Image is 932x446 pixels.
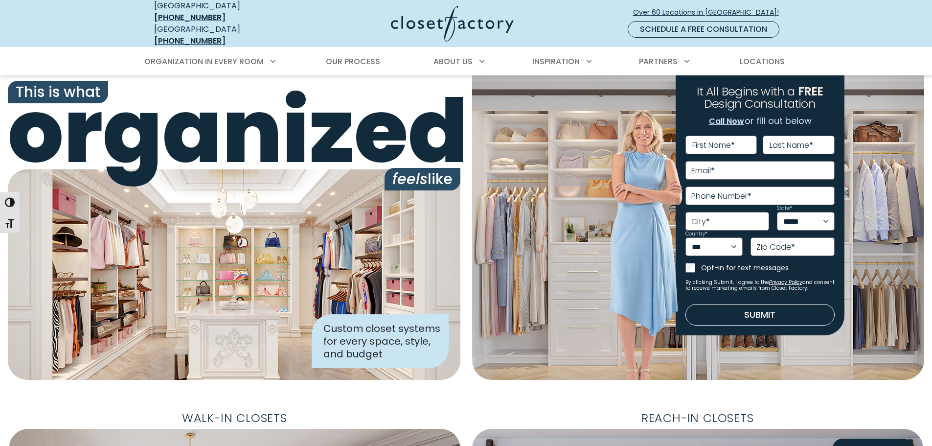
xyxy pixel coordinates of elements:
[154,23,296,47] div: [GEOGRAPHIC_DATA]
[144,56,264,67] span: Organization in Every Room
[532,56,580,67] span: Inspiration
[628,21,779,38] a: Schedule a Free Consultation
[154,35,226,47] a: [PHONE_NUMBER]
[385,168,460,190] span: like
[174,407,295,429] span: Walk-In Closets
[633,4,787,21] a: Over 60 Locations in [GEOGRAPHIC_DATA]!
[312,314,449,368] div: Custom closet systems for every space, style, and budget
[8,88,460,176] span: organized
[392,168,428,189] i: feels
[633,7,787,18] span: Over 60 Locations in [GEOGRAPHIC_DATA]!
[326,56,380,67] span: Our Process
[137,48,795,75] nav: Primary Menu
[8,169,460,380] img: Closet Factory designed closet
[639,56,678,67] span: Partners
[634,407,762,429] span: Reach-In Closets
[433,56,473,67] span: About Us
[740,56,785,67] span: Locations
[154,12,226,23] a: [PHONE_NUMBER]
[391,6,514,42] img: Closet Factory Logo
